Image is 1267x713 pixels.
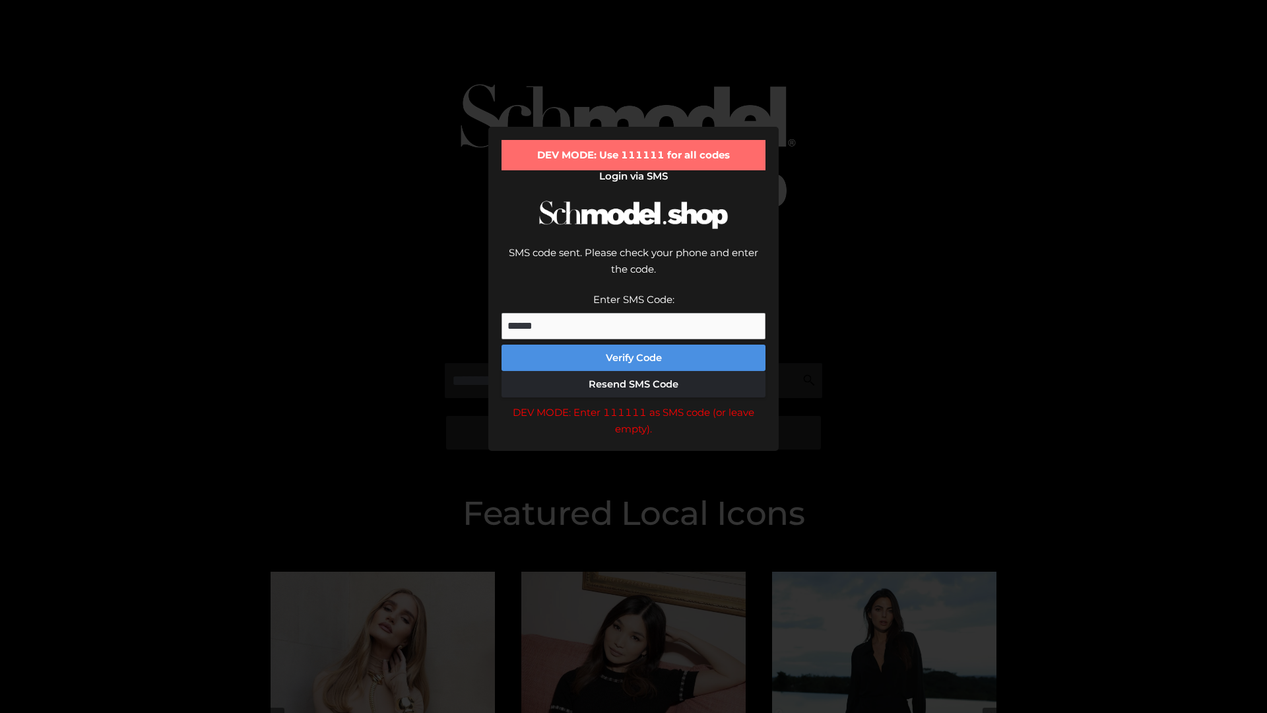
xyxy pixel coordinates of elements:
img: Schmodel Logo [535,189,732,241]
div: DEV MODE: Enter 111111 as SMS code (or leave empty). [502,404,765,438]
label: Enter SMS Code: [593,293,674,306]
button: Resend SMS Code [502,371,765,397]
div: SMS code sent. Please check your phone and enter the code. [502,244,765,291]
h2: Login via SMS [502,170,765,182]
div: DEV MODE: Use 111111 for all codes [502,140,765,170]
button: Verify Code [502,345,765,371]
